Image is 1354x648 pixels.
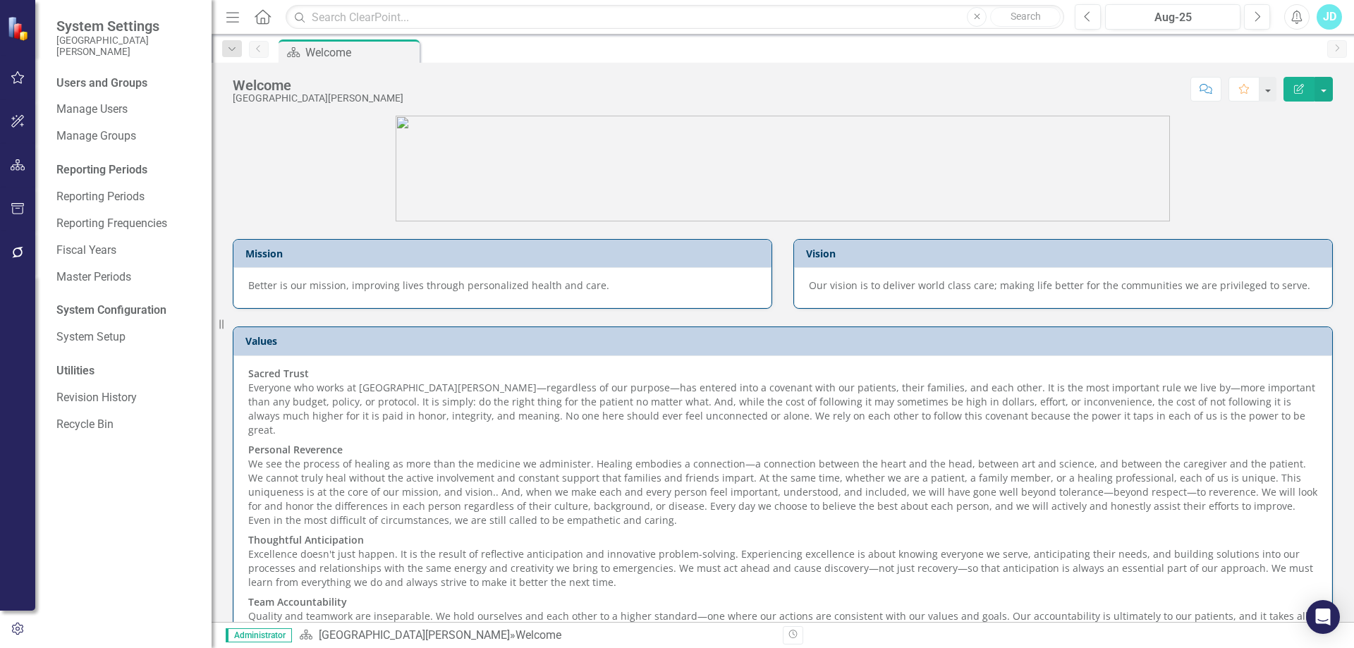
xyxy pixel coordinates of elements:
[245,248,764,259] h3: Mission
[806,248,1325,259] h3: Vision
[248,443,343,456] strong: Personal Reverence
[1105,4,1240,30] button: Aug-25
[7,16,32,40] img: ClearPoint Strategy
[56,269,197,286] a: Master Periods
[248,367,1317,440] p: Everyone who works at [GEOGRAPHIC_DATA][PERSON_NAME]—regardless of our purpose—has entered into a...
[1317,4,1342,30] button: JD
[1306,600,1340,634] div: Open Intercom Messenger
[226,628,292,642] span: Administrator
[286,5,1064,30] input: Search ClearPoint...
[248,592,1317,640] p: Quality and teamwork are inseparable. We hold ourselves and each other to a higher standard—one w...
[56,329,197,346] a: System Setup
[56,102,197,118] a: Manage Users
[56,189,197,205] a: Reporting Periods
[299,628,772,644] div: »
[319,628,510,642] a: [GEOGRAPHIC_DATA][PERSON_NAME]
[516,628,561,642] div: Welcome
[56,390,197,406] a: Revision History
[56,302,197,319] div: System Configuration
[56,128,197,145] a: Manage Groups
[233,78,403,93] div: Welcome
[248,533,364,546] strong: Thoughtful Anticipation
[396,116,1170,221] img: SJRMC%20new%20logo%203.jpg
[305,44,416,61] div: Welcome
[248,440,1317,530] p: We see the process of healing as more than the medicine we administer. Healing embodies a connect...
[56,243,197,259] a: Fiscal Years
[56,363,197,379] div: Utilities
[56,216,197,232] a: Reporting Frequencies
[56,75,197,92] div: Users and Groups
[248,595,347,609] strong: Team Accountability
[1011,11,1041,22] span: Search
[248,279,757,293] p: Better is our mission, improving lives through personalized health and care.
[56,162,197,178] div: Reporting Periods
[990,7,1061,27] button: Search
[248,530,1317,592] p: Excellence doesn't just happen. It is the result of reflective anticipation and innovative proble...
[245,336,1325,346] h3: Values
[56,35,197,58] small: [GEOGRAPHIC_DATA][PERSON_NAME]
[1110,9,1236,26] div: Aug-25
[809,279,1317,293] p: Our vision is to deliver world class care; making life better for the communities we are privileg...
[248,367,309,380] strong: Sacred Trust
[233,93,403,104] div: [GEOGRAPHIC_DATA][PERSON_NAME]
[56,417,197,433] a: Recycle Bin
[56,18,197,35] span: System Settings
